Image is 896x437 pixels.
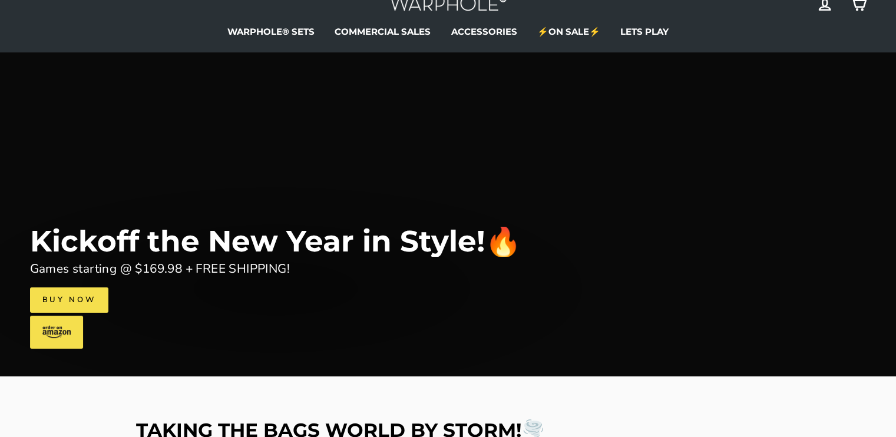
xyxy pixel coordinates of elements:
a: Buy Now [30,287,108,312]
a: LETS PLAY [611,23,677,41]
a: ACCESSORIES [442,23,526,41]
a: COMMERCIAL SALES [326,23,439,41]
div: Kickoff the New Year in Style!🔥 [30,227,521,256]
ul: Primary [30,23,867,41]
a: ⚡ON SALE⚡ [528,23,609,41]
a: WARPHOLE® SETS [219,23,323,41]
div: Games starting @ $169.98 + FREE SHIPPING! [30,259,290,279]
img: amazon-logo.svg [42,325,71,339]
